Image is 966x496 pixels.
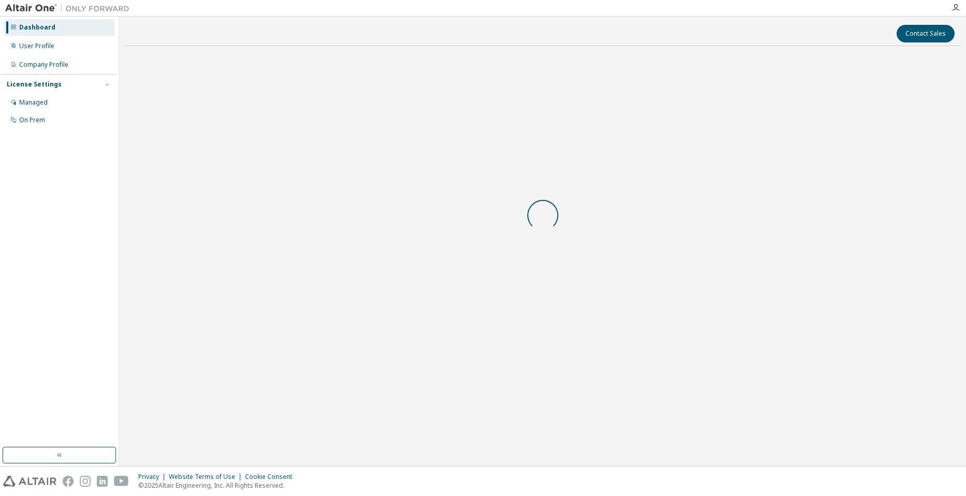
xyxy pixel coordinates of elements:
img: youtube.svg [114,476,129,487]
img: linkedin.svg [97,476,108,487]
div: Company Profile [19,61,68,69]
img: instagram.svg [80,476,91,487]
div: On Prem [19,116,45,124]
div: Website Terms of Use [169,473,245,481]
div: Privacy [138,473,169,481]
div: Dashboard [19,23,55,32]
div: Managed [19,98,48,107]
img: altair_logo.svg [3,476,56,487]
p: © 2025 Altair Engineering, Inc. All Rights Reserved. [138,481,298,490]
button: Contact Sales [897,25,955,42]
div: License Settings [7,80,62,89]
div: User Profile [19,42,54,50]
img: facebook.svg [63,476,74,487]
img: Altair One [5,3,135,13]
div: Cookie Consent [245,473,298,481]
